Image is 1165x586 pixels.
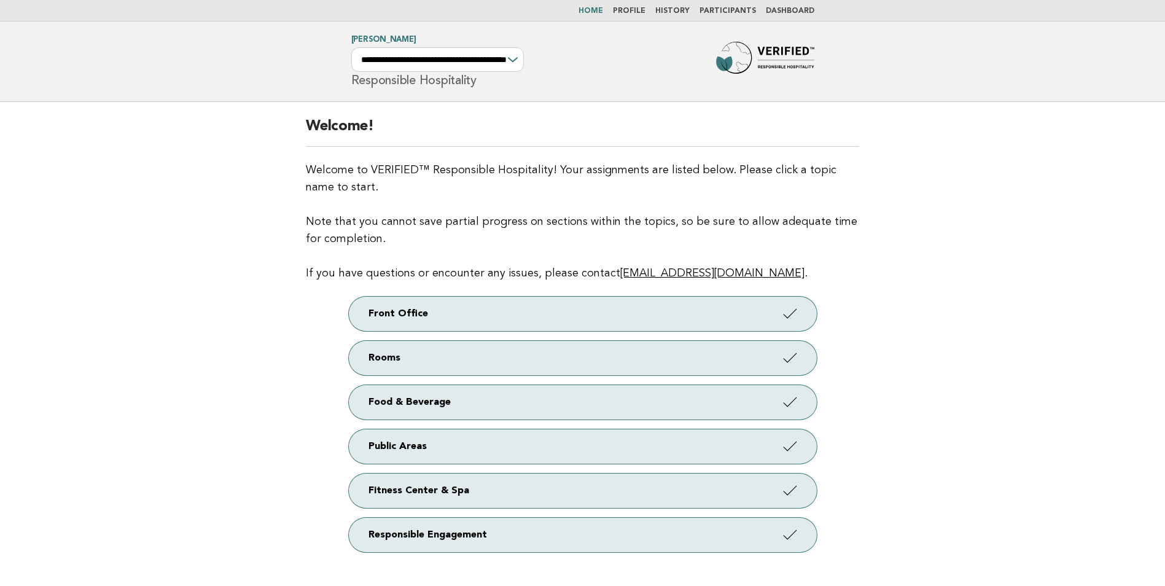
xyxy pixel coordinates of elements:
[349,429,817,464] a: Public Areas
[351,36,416,44] a: [PERSON_NAME]
[351,36,524,87] h1: Responsible Hospitality
[349,297,817,331] a: Front Office
[766,7,814,15] a: Dashboard
[699,7,756,15] a: Participants
[349,474,817,508] a: Fitness Center & Spa
[716,42,814,81] img: Forbes Travel Guide
[620,268,805,279] a: [EMAIL_ADDRESS][DOMAIN_NAME]
[306,162,859,282] p: Welcome to VERIFIED™ Responsible Hospitality! Your assignments are listed below. Please click a t...
[579,7,603,15] a: Home
[349,385,817,420] a: Food & Beverage
[613,7,645,15] a: Profile
[349,518,817,552] a: Responsible Engagement
[655,7,690,15] a: History
[349,341,817,375] a: Rooms
[306,117,859,147] h2: Welcome!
